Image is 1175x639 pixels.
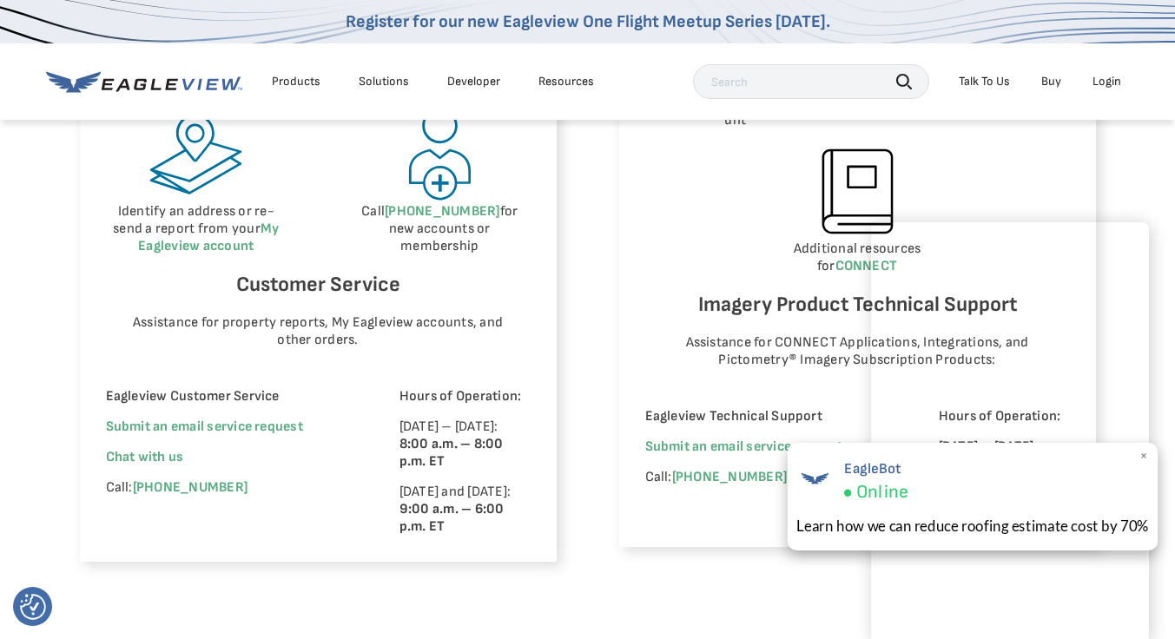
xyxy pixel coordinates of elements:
a: My Eagleview account [138,221,279,254]
img: Revisit consent button [20,594,46,620]
a: Developer [447,74,500,89]
p: Eagleview Customer Service [106,388,352,405]
p: Hours of Operation: [399,388,531,405]
span: Online [855,481,908,504]
a: [PHONE_NUMBER] [385,203,499,220]
a: Buy [1041,74,1061,89]
p: Call: [106,479,352,497]
button: Consent Preferences [20,594,46,620]
p: Identify an address or re-send a report from your [106,203,287,255]
strong: 8:00 a.m. – 8:00 p.m. ET [399,436,504,470]
p: Additional resources for [645,240,1070,275]
p: Eagleview Technical Support [645,408,891,425]
div: Products [272,74,320,89]
span: × [1139,447,1149,465]
p: Assistance for property reports, My Eagleview accounts, and other orders. [122,314,513,349]
p: Assistance for CONNECT Applications, Integrations, and Pictometry® Imagery Subscription Products: [662,334,1053,369]
iframe: Chat Window [871,222,1149,639]
a: CONNECT [835,258,898,274]
span: EagleBot [843,460,908,478]
h6: Imagery Product Technical Support [645,288,1070,321]
p: Call for new accounts or membership [349,203,531,255]
strong: 9:00 a.m. – 6:00 p.m. ET [399,501,505,535]
p: [DATE] and [DATE]: [399,484,531,536]
div: Solutions [359,74,409,89]
a: Submit an email service request [645,438,842,455]
p: [DATE] – [DATE]: [399,418,531,471]
span: Chat with us [106,449,184,465]
div: Talk To Us [959,74,1010,89]
a: [PHONE_NUMBER] [672,469,787,485]
input: Search [693,64,929,99]
div: Learn how we can reduce roofing estimate cost by 70% [796,515,1149,537]
img: EagleBot [796,460,833,497]
a: [PHONE_NUMBER] [133,479,248,496]
p: Call: [645,469,891,486]
a: Register for our new Eagleview One Flight Meetup Series [DATE]. [346,11,830,32]
div: Login [1092,74,1121,89]
div: Resources [538,74,594,89]
h6: Customer Service [106,268,531,301]
a: Submit an email service request [106,418,303,435]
